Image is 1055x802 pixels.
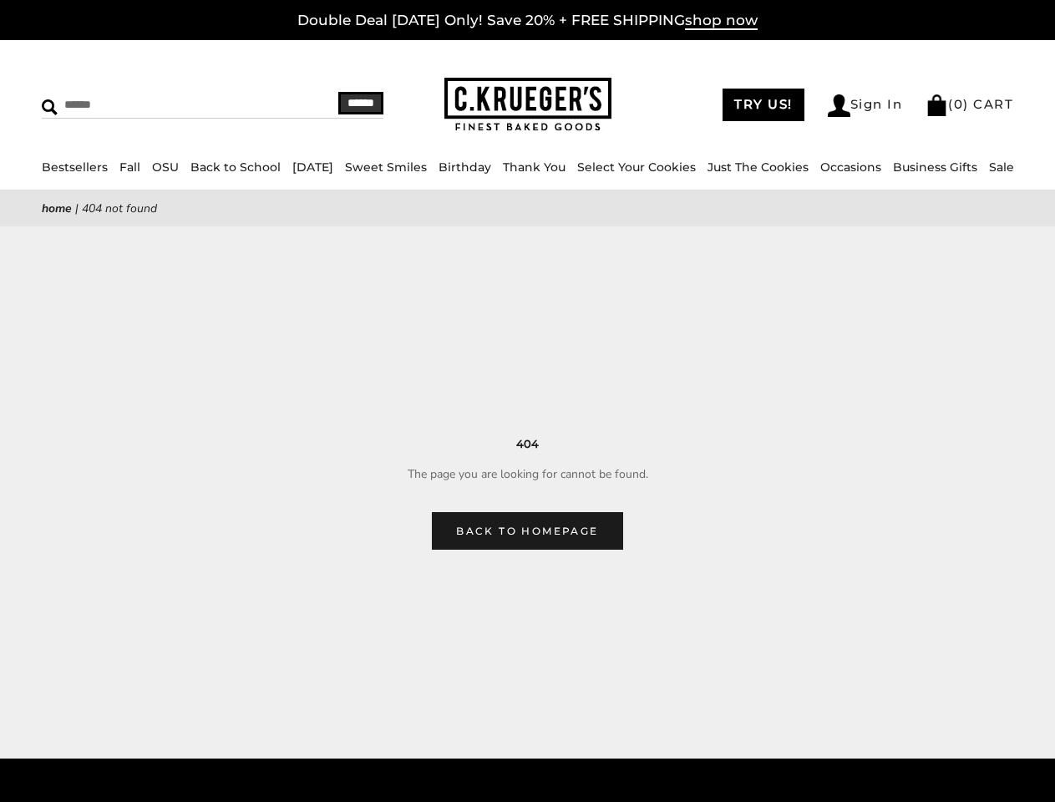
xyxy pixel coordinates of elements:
nav: breadcrumbs [42,199,1013,218]
p: The page you are looking for cannot be found. [67,464,988,484]
a: OSU [152,160,179,175]
a: Fall [119,160,140,175]
a: Thank You [503,160,566,175]
a: Bestsellers [42,160,108,175]
a: Sweet Smiles [345,160,427,175]
a: TRY US! [723,89,804,121]
a: Home [42,200,72,216]
span: 404 Not Found [82,200,157,216]
a: Sale [989,160,1014,175]
a: Double Deal [DATE] Only! Save 20% + FREE SHIPPINGshop now [297,12,758,30]
span: | [75,200,79,216]
span: shop now [685,12,758,30]
img: Search [42,99,58,115]
iframe: Sign Up via Text for Offers [13,739,173,789]
a: (0) CART [926,96,1013,112]
img: C.KRUEGER'S [444,78,611,132]
a: Birthday [439,160,491,175]
a: Select Your Cookies [577,160,696,175]
h3: 404 [67,435,988,453]
a: Occasions [820,160,881,175]
img: Account [828,94,850,117]
a: Business Gifts [893,160,977,175]
a: Just The Cookies [708,160,809,175]
a: Sign In [828,94,903,117]
span: 0 [954,96,964,112]
input: Search [42,92,264,118]
img: Bag [926,94,948,116]
a: [DATE] [292,160,333,175]
a: Back to School [190,160,281,175]
a: Back to homepage [432,512,622,550]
